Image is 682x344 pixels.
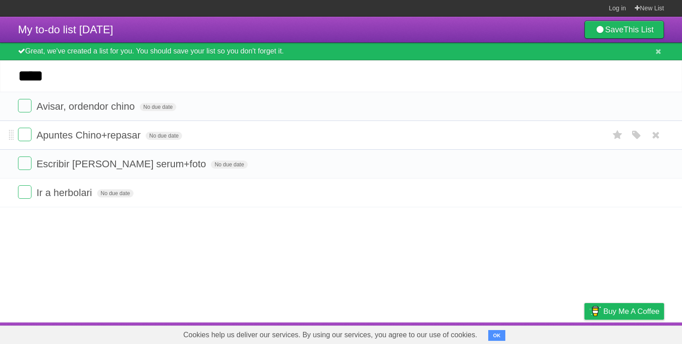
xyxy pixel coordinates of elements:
label: Done [18,156,31,170]
label: Star task [609,128,626,143]
a: About [465,325,484,342]
label: Done [18,99,31,112]
a: Privacy [573,325,596,342]
span: Cookies help us deliver our services. By using our services, you agree to our use of cookies. [174,326,486,344]
span: Escribir [PERSON_NAME] serum+foto [36,158,208,170]
label: Done [18,185,31,199]
span: No due date [146,132,182,140]
button: OK [488,330,506,341]
span: Buy me a coffee [603,304,660,319]
b: This List [624,25,654,34]
label: Done [18,128,31,141]
span: Apuntes Chino+repasar [36,130,143,141]
span: No due date [97,189,134,197]
a: Developers [495,325,531,342]
a: Terms [542,325,562,342]
img: Buy me a coffee [589,304,601,319]
span: My to-do list [DATE] [18,23,113,36]
span: Avisar, ordendor chino [36,101,137,112]
span: No due date [211,161,247,169]
span: No due date [140,103,176,111]
span: Ir a herbolari [36,187,94,198]
a: Suggest a feature [607,325,664,342]
a: SaveThis List [584,21,664,39]
a: Buy me a coffee [584,303,664,320]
